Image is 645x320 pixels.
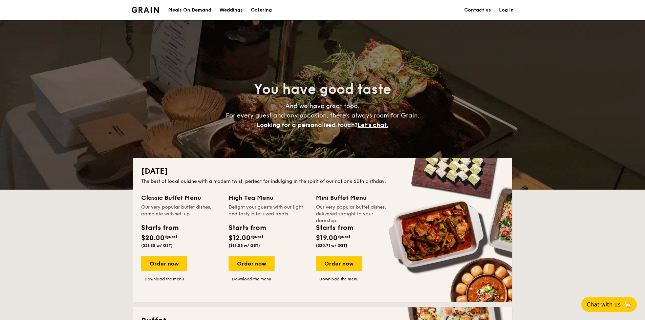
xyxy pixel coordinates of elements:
[141,243,173,248] span: ($21.80 w/ GST)
[623,301,631,308] span: 🦙
[141,223,178,233] div: Starts from
[229,193,308,202] div: High Tea Menu
[229,204,308,217] div: Delight your guests with our light and tasty bite-sized treats.
[132,7,159,13] img: Grain
[229,234,251,242] span: $12.00
[141,166,504,177] h2: [DATE]
[132,7,159,13] a: Logotype
[587,301,621,308] span: Chat with us
[316,256,362,271] div: Order now
[254,81,391,98] span: You have good taste
[141,276,187,282] a: Download the menu
[316,243,347,248] span: ($20.71 w/ GST)
[165,234,177,239] span: /guest
[229,256,275,271] div: Order now
[229,223,265,233] div: Starts from
[141,256,187,271] div: Order now
[316,234,338,242] span: $19.00
[338,234,350,239] span: /guest
[229,276,275,282] a: Download the menu
[257,121,358,129] span: Looking for a personalised touch?
[581,297,637,312] button: Chat with us🦙
[141,193,220,202] div: Classic Buffet Menu
[316,223,353,233] div: Starts from
[141,204,220,217] div: Our very popular buffet dishes, complete with set-up.
[141,234,165,242] span: $20.00
[141,178,504,185] div: The best of local cuisine with a modern twist, perfect for indulging in the spirit of our nation’...
[316,193,395,202] div: Mini Buffet Menu
[229,243,260,248] span: ($13.08 w/ GST)
[358,121,388,129] span: Let's chat.
[251,234,263,239] span: /guest
[226,102,420,129] span: And we have great food. For every guest and any occasion, there’s always room for Grain.
[316,276,362,282] a: Download the menu
[316,204,395,217] div: Our very popular buffet dishes, delivered straight to your doorstep.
